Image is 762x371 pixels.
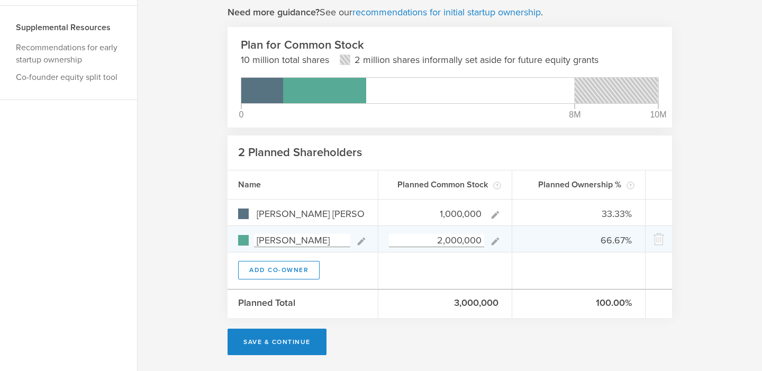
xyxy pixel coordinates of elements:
[238,261,320,279] button: Add Co-Owner
[241,38,659,53] h2: Plan for Common Stock
[355,53,598,67] p: 2 million shares informally set aside for future equity grants
[241,53,329,67] p: 10 million total shares
[569,111,580,119] div: 8M
[378,170,512,199] div: Planned Common Stock
[254,234,350,247] input: Enter co-owner name
[16,22,111,33] strong: Supplemental Resources
[389,234,484,247] input: Enter # of shares
[650,111,666,119] div: 10M
[228,5,543,19] p: See our .
[378,289,512,318] div: 3,000,000
[352,6,541,18] a: recommendations for initial startup ownership
[16,72,117,83] a: Co-founder equity split tool
[16,42,117,65] a: Recommendations for early startup ownership
[228,289,378,318] div: Planned Total
[512,289,646,318] div: 100.00%
[238,145,362,160] h2: 2 Planned Shareholders
[228,329,326,355] button: Save & Continue
[254,207,367,221] input: Enter co-owner name
[512,170,646,199] div: Planned Ownership %
[228,6,320,18] strong: Need more guidance?
[389,207,484,221] input: Enter # of shares
[228,170,378,199] div: Name
[239,111,244,119] div: 0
